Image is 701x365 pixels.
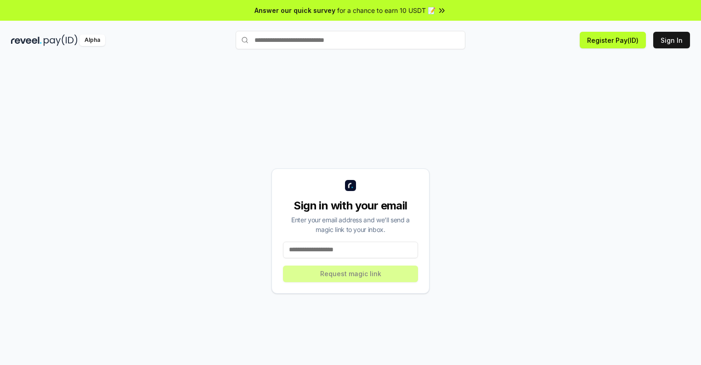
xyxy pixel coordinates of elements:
div: Alpha [79,35,105,46]
div: Enter your email address and we’ll send a magic link to your inbox. [283,215,418,234]
button: Sign In [653,32,690,48]
img: logo_small [345,180,356,191]
span: for a chance to earn 10 USDT 📝 [337,6,435,15]
img: reveel_dark [11,35,42,46]
img: pay_id [44,35,78,46]
button: Register Pay(ID) [580,32,646,48]
span: Answer our quick survey [254,6,335,15]
div: Sign in with your email [283,198,418,213]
